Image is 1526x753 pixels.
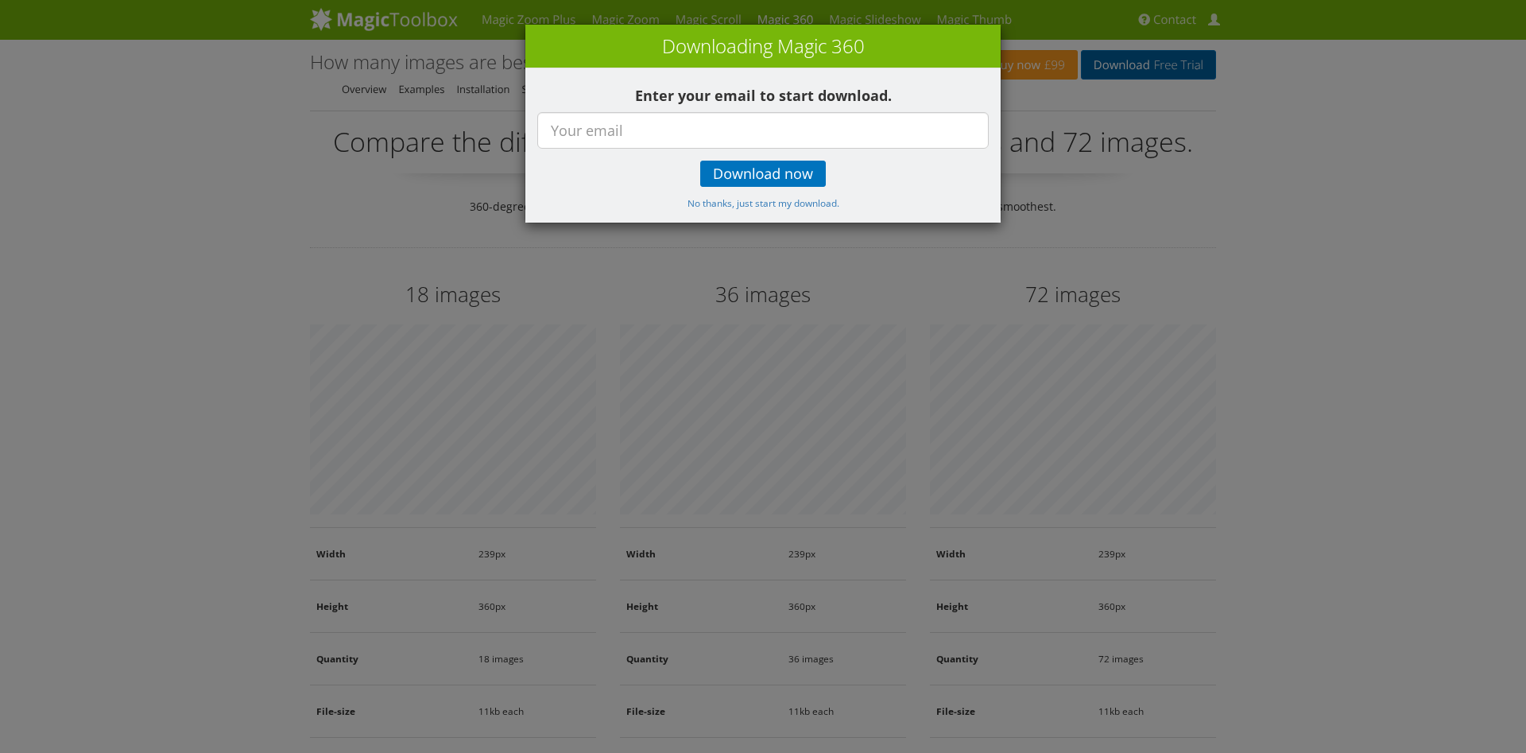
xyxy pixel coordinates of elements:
input: Your email [537,112,989,149]
h3: Downloading Magic 360 [533,33,993,60]
small: No thanks, just start my download. [687,196,839,209]
span: Download now [713,168,813,180]
a: Download now [700,161,826,187]
a: No thanks, just start my download. [687,195,839,210]
b: Enter your email to start download. [635,86,892,105]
